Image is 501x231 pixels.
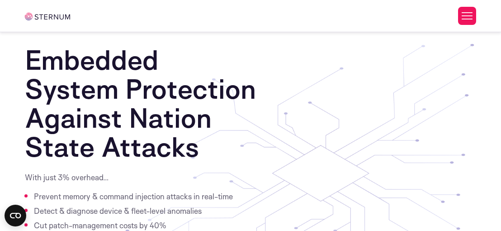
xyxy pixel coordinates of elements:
h1: Embedded System Protection Against Nation State Attacks [25,45,259,161]
img: sternum iot [25,13,70,20]
li: Detect & diagnose device & fleet-level anomalies [34,204,235,218]
button: Toggle Menu [458,7,476,25]
li: Prevent memory & command injection attacks in real-time [34,189,235,204]
p: With just 3% overhead… [25,172,235,183]
button: Open CMP widget [5,205,26,226]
